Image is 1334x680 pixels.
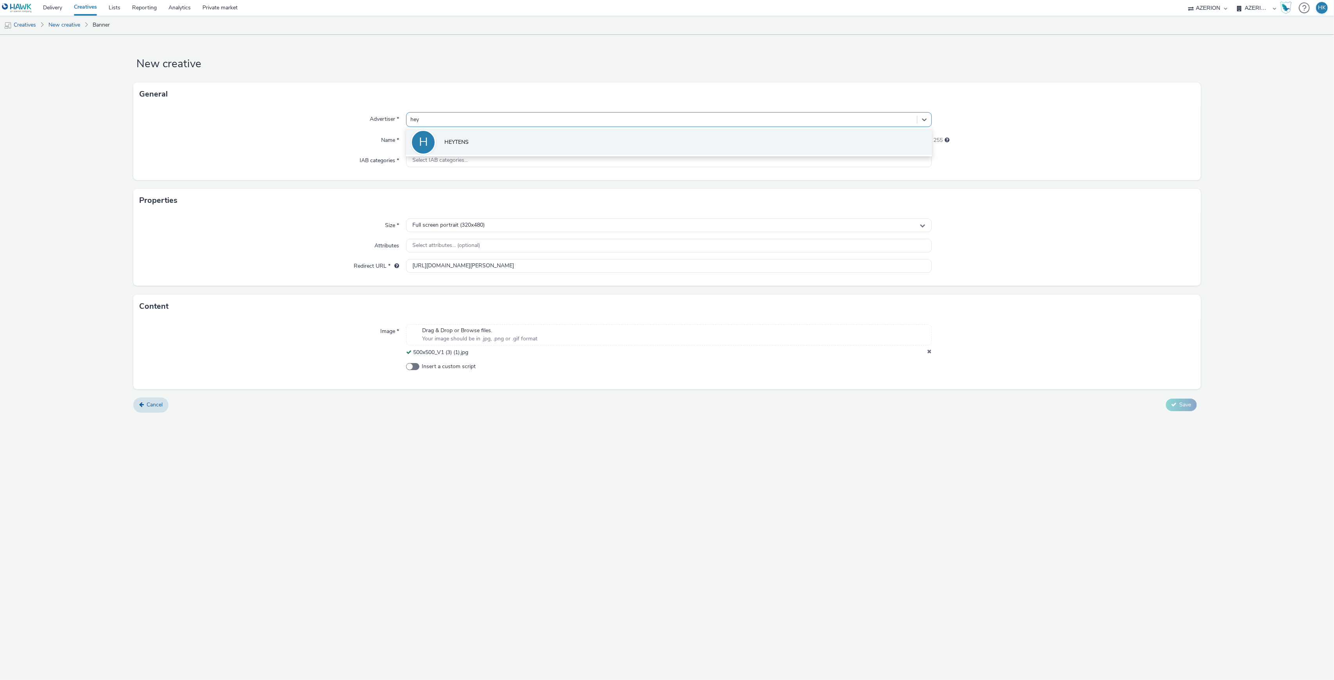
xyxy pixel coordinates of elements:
[412,242,480,249] span: Select attributes... (optional)
[133,397,168,412] a: Cancel
[412,222,485,229] span: Full screen portrait (320x480)
[444,138,469,146] span: HEYTENS
[1166,399,1197,411] button: Save
[422,327,537,335] span: Drag & Drop or Browse files.
[89,16,114,34] a: Banner
[1280,2,1292,14] img: Hawk Academy
[1180,401,1191,408] span: Save
[139,88,168,100] h3: General
[139,301,168,312] h3: Content
[413,349,468,356] span: 500x500_V1 (3) (1).jpg
[419,131,428,153] div: H
[45,16,84,34] a: New creative
[945,136,950,144] div: Maximum 255 characters
[377,324,402,335] label: Image *
[934,136,943,144] span: 255
[371,239,402,250] label: Attributes
[422,335,537,343] span: Your image should be in .jpg, .png or .gif format
[356,154,402,165] label: IAB categories *
[4,21,12,29] img: mobile
[382,218,402,229] label: Size *
[133,57,1200,72] h1: New creative
[2,3,32,13] img: undefined Logo
[412,157,468,164] span: Select IAB categories...
[367,112,402,123] label: Advertiser *
[406,259,931,273] input: url...
[378,133,402,144] label: Name *
[147,401,163,408] span: Cancel
[1318,2,1326,14] div: HK
[422,363,476,370] span: Insert a custom script
[1280,2,1295,14] a: Hawk Academy
[351,259,402,270] label: Redirect URL *
[390,262,399,270] div: URL will be used as a validation URL with some SSPs and it will be the redirection URL of your cr...
[139,195,177,206] h3: Properties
